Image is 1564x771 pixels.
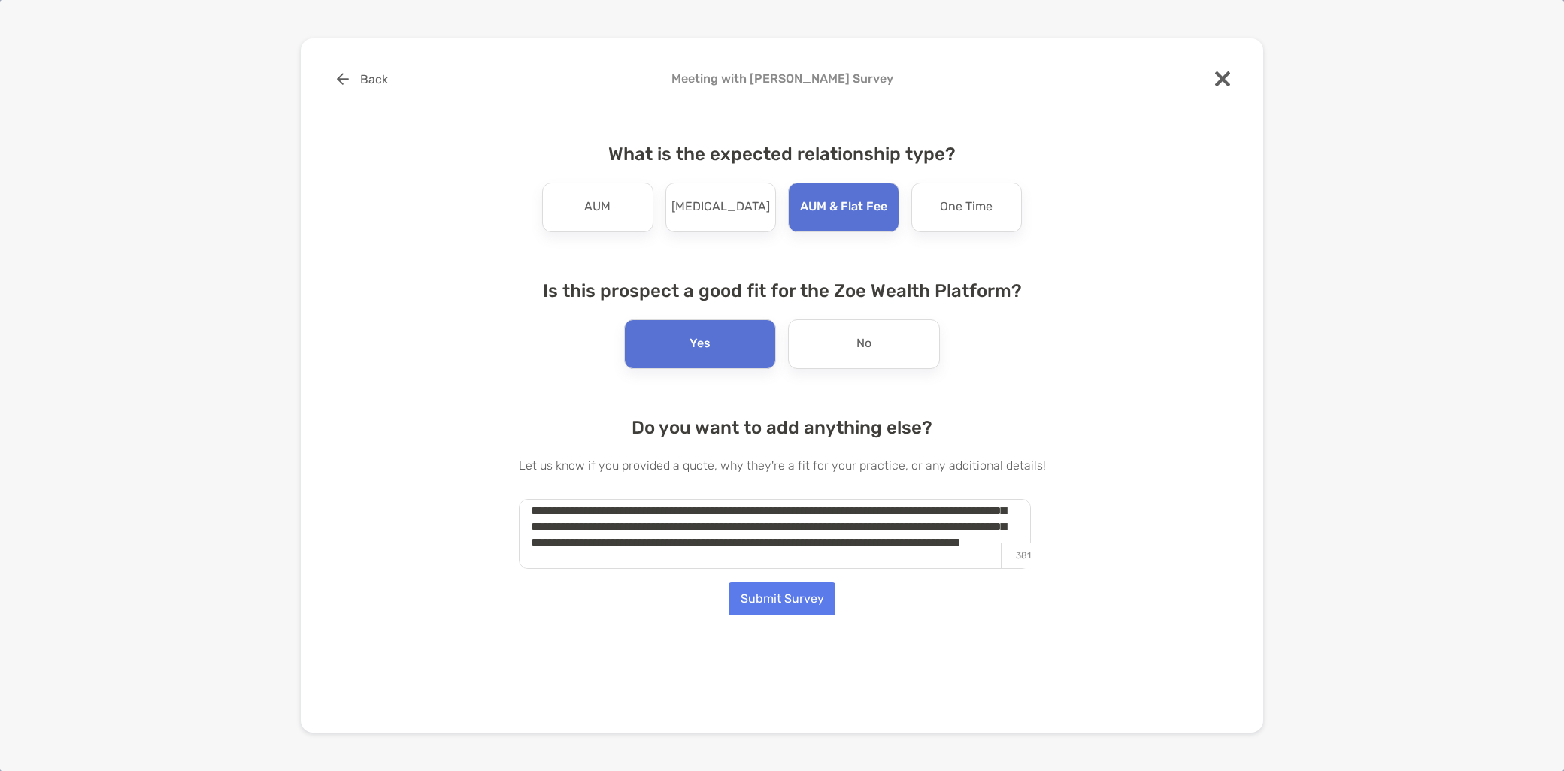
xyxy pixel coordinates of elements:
[519,144,1046,165] h4: What is the expected relationship type?
[729,582,835,615] button: Submit Survey
[800,195,887,219] p: AUM & Flat Fee
[856,332,871,356] p: No
[940,195,993,219] p: One Time
[337,73,349,85] img: button icon
[671,195,770,219] p: [MEDICAL_DATA]
[1001,543,1045,568] p: 381
[519,280,1046,301] h4: Is this prospect a good fit for the Zoe Wealth Platform?
[584,195,611,219] p: AUM
[519,456,1046,475] p: Let us know if you provided a quote, why they're a fit for your practice, or any additional details!
[325,71,1239,86] h4: Meeting with [PERSON_NAME] Survey
[690,332,711,356] p: Yes
[519,417,1046,438] h4: Do you want to add anything else?
[325,62,399,95] button: Back
[1215,71,1230,86] img: close modal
